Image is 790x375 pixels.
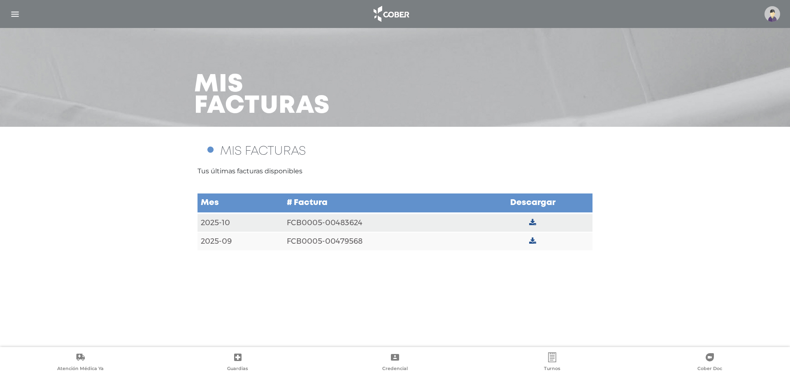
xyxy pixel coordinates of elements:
[57,366,104,373] span: Atención Médica Ya
[316,352,474,373] a: Credencial
[227,366,248,373] span: Guardias
[283,213,473,232] td: FCB0005-00483624
[544,366,560,373] span: Turnos
[474,352,631,373] a: Turnos
[197,213,283,232] td: 2025-10
[197,193,283,213] td: Mes
[10,9,20,19] img: Cober_menu-lines-white.svg
[473,193,592,213] td: Descargar
[2,352,159,373] a: Atención Médica Ya
[631,352,788,373] a: Cober Doc
[159,352,316,373] a: Guardias
[764,6,780,22] img: profile-placeholder.svg
[194,74,330,117] h3: Mis facturas
[220,146,306,157] span: MIS FACTURAS
[197,166,592,176] p: Tus últimas facturas disponibles
[697,366,722,373] span: Cober Doc
[283,193,473,213] td: # Factura
[382,366,408,373] span: Credencial
[197,232,283,251] td: 2025-09
[369,4,412,24] img: logo_cober_home-white.png
[283,232,473,251] td: FCB0005-00479568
